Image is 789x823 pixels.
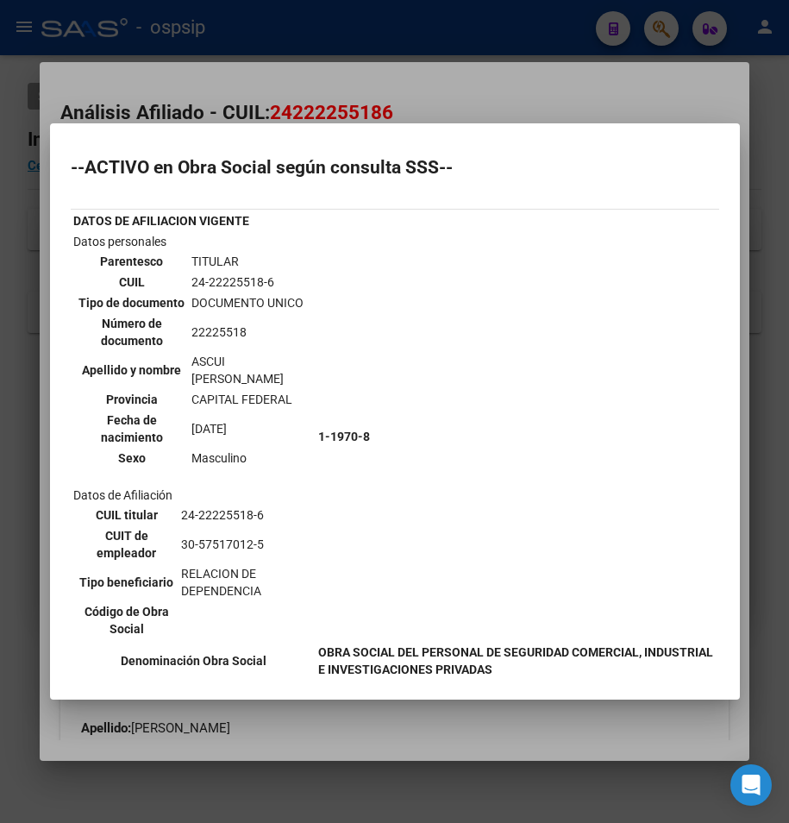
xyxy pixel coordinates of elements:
td: Datos personales Datos de Afiliación [72,232,316,641]
td: [DATE] [191,411,313,447]
td: 24-22225518-6 [180,506,313,525]
th: Fecha de nacimiento [75,411,189,447]
th: Número de documento [75,314,189,350]
h2: --ACTIVO en Obra Social según consulta SSS-- [71,159,719,176]
th: Apellido y nombre [75,352,189,388]
th: CUIT de empleador [75,526,179,562]
td: DOCUMENTO UNICO [191,293,313,312]
th: Sexo [75,449,189,468]
b: 1-1970-8 [318,430,370,443]
td: 22225518 [191,314,313,350]
td: Masculino [191,449,313,468]
td: TITULAR [191,252,313,271]
div: Open Intercom Messenger [730,764,772,806]
th: CUIL [75,273,189,292]
b: OBRA SOCIAL DEL PERSONAL DE SEGURIDAD COMERCIAL, INDUSTRIAL E INVESTIGACIONES PRIVADAS [318,645,713,676]
th: Denominación Obra Social [72,643,316,679]
th: Tipo de documento [75,293,189,312]
td: RELACION DE DEPENDENCIA [180,564,313,600]
th: Tipo beneficiario [75,564,179,600]
td: ASCUI [PERSON_NAME] [191,352,313,388]
td: 24-22225518-6 [191,273,313,292]
th: Parentesco [75,252,189,271]
th: Provincia [75,390,189,409]
th: Código de Obra Social [75,602,179,638]
th: CUIL titular [75,506,179,525]
td: CAPITAL FEDERAL [191,390,313,409]
b: DATOS DE AFILIACION VIGENTE [73,214,249,228]
td: 30-57517012-5 [180,526,313,562]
